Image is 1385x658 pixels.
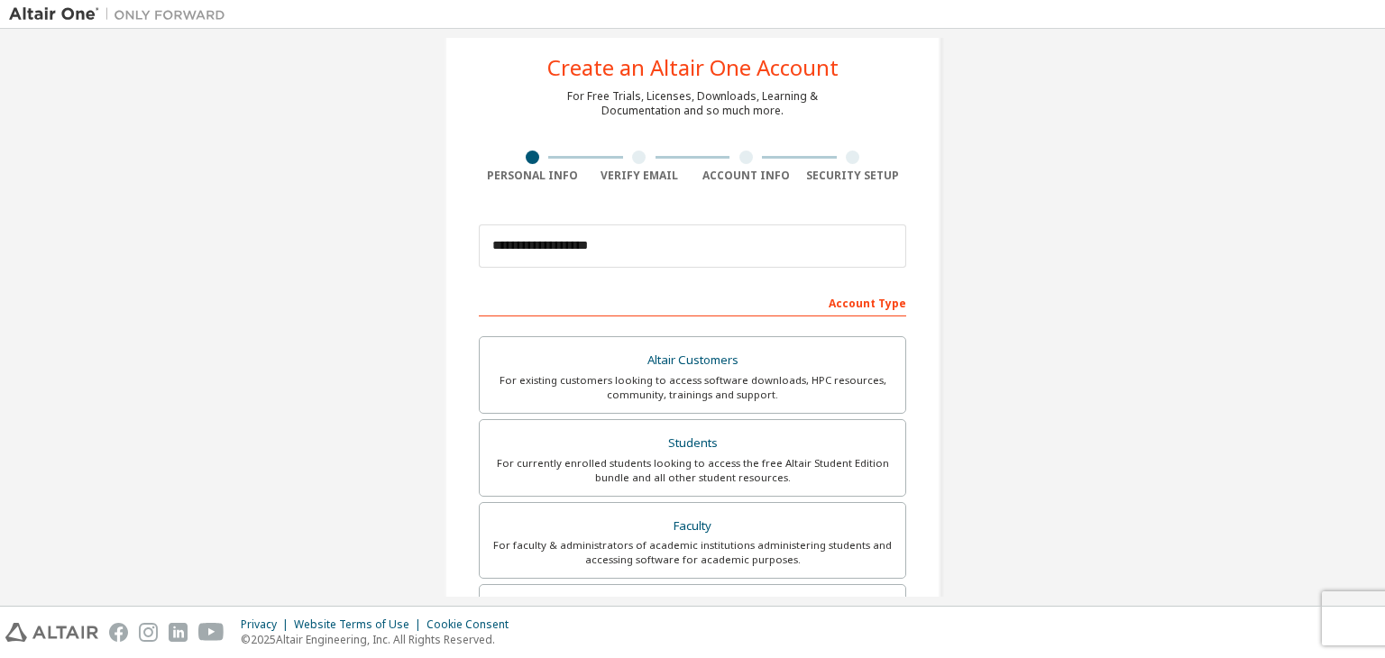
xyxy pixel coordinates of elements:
[169,623,188,642] img: linkedin.svg
[491,538,894,567] div: For faculty & administrators of academic institutions administering students and accessing softwa...
[491,456,894,485] div: For currently enrolled students looking to access the free Altair Student Edition bundle and all ...
[241,617,294,632] div: Privacy
[586,169,693,183] div: Verify Email
[692,169,800,183] div: Account Info
[567,89,818,118] div: For Free Trials, Licenses, Downloads, Learning & Documentation and so much more.
[491,431,894,456] div: Students
[479,169,586,183] div: Personal Info
[5,623,98,642] img: altair_logo.svg
[294,617,427,632] div: Website Terms of Use
[800,169,907,183] div: Security Setup
[491,373,894,402] div: For existing customers looking to access software downloads, HPC resources, community, trainings ...
[491,596,894,621] div: Everyone else
[491,348,894,373] div: Altair Customers
[109,623,128,642] img: facebook.svg
[427,617,519,632] div: Cookie Consent
[491,514,894,539] div: Faculty
[479,288,906,316] div: Account Type
[198,623,225,642] img: youtube.svg
[241,632,519,647] p: © 2025 Altair Engineering, Inc. All Rights Reserved.
[547,57,839,78] div: Create an Altair One Account
[139,623,158,642] img: instagram.svg
[9,5,234,23] img: Altair One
